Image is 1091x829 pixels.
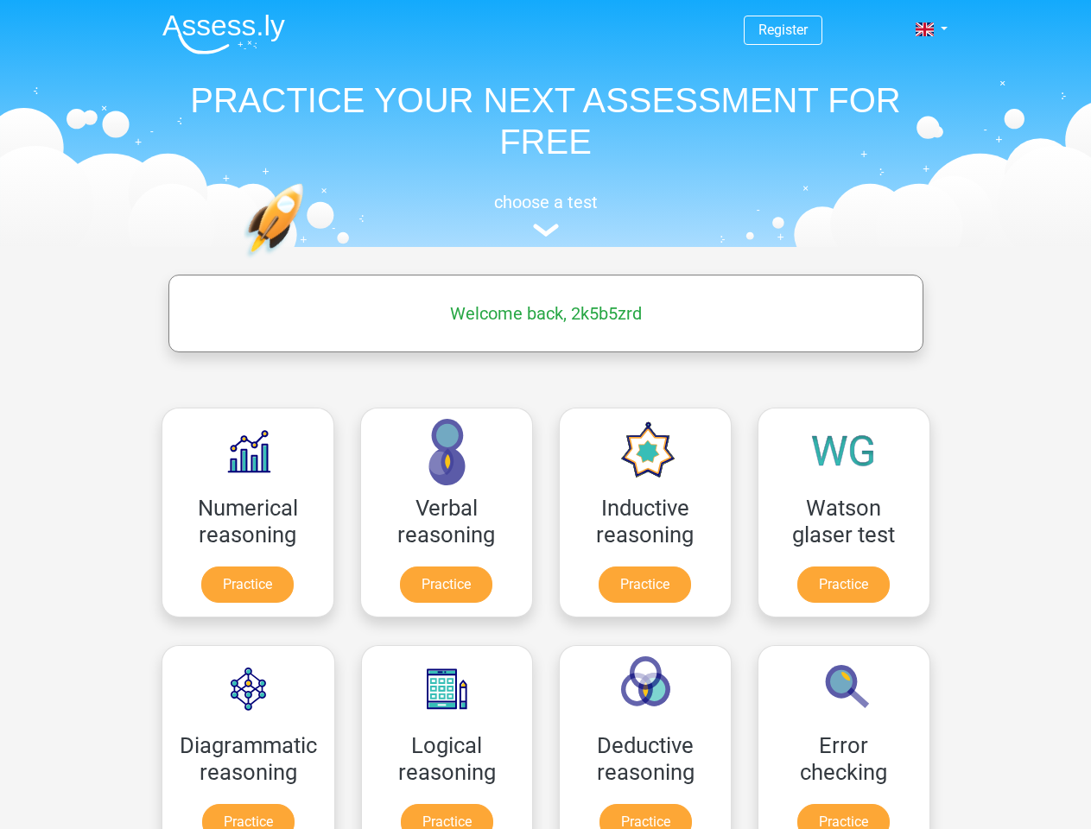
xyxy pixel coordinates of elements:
[177,303,915,324] h5: Welcome back, 2k5b5zrd
[599,566,691,603] a: Practice
[149,79,943,162] h1: PRACTICE YOUR NEXT ASSESSMENT FOR FREE
[149,192,943,212] h5: choose a test
[244,183,371,339] img: practice
[758,22,808,38] a: Register
[400,566,492,603] a: Practice
[533,224,559,237] img: assessment
[797,566,890,603] a: Practice
[201,566,294,603] a: Practice
[149,192,943,237] a: choose a test
[162,14,285,54] img: Assessly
